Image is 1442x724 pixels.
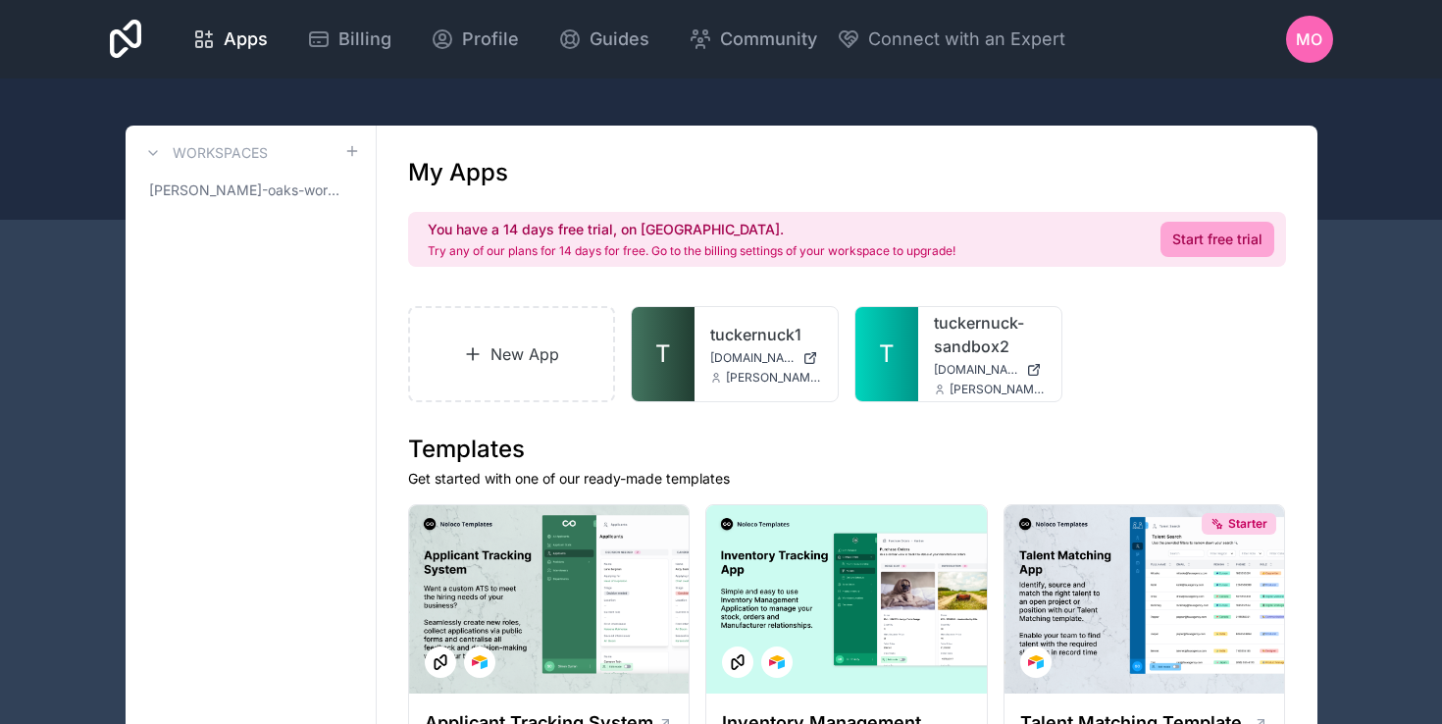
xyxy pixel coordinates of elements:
[868,26,1065,53] span: Connect with an Expert
[769,654,785,670] img: Airtable Logo
[710,323,822,346] a: tuckernuck1
[1228,516,1267,532] span: Starter
[542,18,665,61] a: Guides
[1160,222,1274,257] a: Start free trial
[934,362,1018,378] span: [DOMAIN_NAME]
[408,157,508,188] h1: My Apps
[710,350,822,366] a: [DOMAIN_NAME]
[855,307,918,401] a: T
[408,434,1286,465] h1: Templates
[726,370,822,386] span: [PERSON_NAME][EMAIL_ADDRESS][DOMAIN_NAME]
[879,338,895,370] span: T
[141,173,360,208] a: [PERSON_NAME]-oaks-workspace
[1375,657,1422,704] iframe: Intercom live chat
[1296,27,1322,51] span: MO
[472,654,488,670] img: Airtable Logo
[408,469,1286,489] p: Get started with one of our ready-made templates
[673,18,833,61] a: Community
[177,18,283,61] a: Apps
[1028,654,1044,670] img: Airtable Logo
[291,18,407,61] a: Billing
[462,26,519,53] span: Profile
[710,350,795,366] span: [DOMAIN_NAME]
[720,26,817,53] span: Community
[408,306,616,402] a: New App
[950,382,1046,397] span: [PERSON_NAME][EMAIL_ADDRESS][DOMAIN_NAME]
[837,26,1065,53] button: Connect with an Expert
[173,143,268,163] h3: Workspaces
[338,26,391,53] span: Billing
[655,338,671,370] span: T
[632,307,695,401] a: T
[428,220,955,239] h2: You have a 14 days free trial, on [GEOGRAPHIC_DATA].
[224,26,268,53] span: Apps
[141,141,268,165] a: Workspaces
[934,311,1046,358] a: tuckernuck-sandbox2
[149,181,344,200] span: [PERSON_NAME]-oaks-workspace
[934,362,1046,378] a: [DOMAIN_NAME]
[590,26,649,53] span: Guides
[428,243,955,259] p: Try any of our plans for 14 days for free. Go to the billing settings of your workspace to upgrade!
[415,18,535,61] a: Profile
